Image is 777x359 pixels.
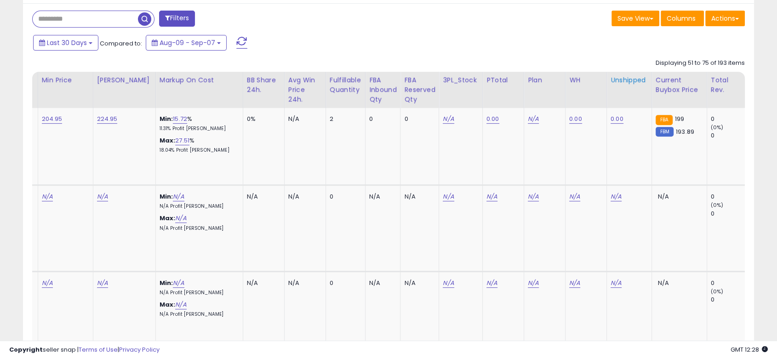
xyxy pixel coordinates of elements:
[611,75,648,85] div: Unshipped
[369,193,394,201] div: N/A
[100,39,142,48] span: Compared to:
[524,72,565,108] th: CSV column name: cust_attr_5_Plan
[160,214,176,222] b: Max:
[486,75,520,85] div: PTotal
[569,279,580,288] a: N/A
[569,192,580,201] a: N/A
[711,288,724,295] small: (0%)
[658,192,669,201] span: N/A
[97,114,118,124] a: 224.95
[160,147,236,154] p: 18.04% Profit [PERSON_NAME]
[443,114,454,124] a: N/A
[528,114,539,124] a: N/A
[288,279,319,287] div: N/A
[160,137,236,154] div: %
[173,279,184,288] a: N/A
[42,192,53,201] a: N/A
[565,72,606,108] th: CSV column name: cust_attr_2_WH
[443,192,454,201] a: N/A
[247,193,277,201] div: N/A
[404,279,432,287] div: N/A
[173,114,187,124] a: 15.72
[247,279,277,287] div: N/A
[173,192,184,201] a: N/A
[160,125,236,132] p: 11.31% Profit [PERSON_NAME]
[404,75,435,104] div: FBA Reserved Qty
[711,75,744,95] div: Total Rev.
[661,11,704,26] button: Columns
[656,59,745,68] div: Displaying 51 to 75 of 193 items
[160,38,215,47] span: Aug-09 - Sep-07
[611,279,622,288] a: N/A
[42,114,63,124] a: 204.95
[528,192,539,201] a: N/A
[160,203,236,210] p: N/A Profit [PERSON_NAME]
[97,75,152,85] div: [PERSON_NAME]
[330,115,358,123] div: 2
[146,35,227,51] button: Aug-09 - Sep-07
[711,201,724,209] small: (0%)
[9,346,160,354] div: seller snap | |
[486,279,497,288] a: N/A
[443,279,454,288] a: N/A
[528,75,561,85] div: Plan
[711,279,748,287] div: 0
[160,192,173,201] b: Min:
[369,75,397,104] div: FBA inbound Qty
[330,193,358,201] div: 0
[175,300,186,309] a: N/A
[369,115,394,123] div: 0
[658,279,669,287] span: N/A
[711,115,748,123] div: 0
[160,136,176,145] b: Max:
[160,300,176,309] b: Max:
[160,225,236,232] p: N/A Profit [PERSON_NAME]
[656,127,674,137] small: FBM
[711,210,748,218] div: 0
[330,75,361,95] div: Fulfillable Quantity
[711,131,748,140] div: 0
[731,345,768,354] span: 2025-10-8 12:28 GMT
[97,192,108,201] a: N/A
[711,296,748,304] div: 0
[675,114,684,123] span: 199
[606,72,651,108] th: CSV column name: cust_attr_4_Unshipped
[119,345,160,354] a: Privacy Policy
[42,75,89,85] div: Min Price
[486,192,497,201] a: N/A
[676,127,694,136] span: 193.89
[656,115,673,125] small: FBA
[47,38,87,47] span: Last 30 Days
[288,115,319,123] div: N/A
[9,345,43,354] strong: Copyright
[175,214,186,223] a: N/A
[611,114,623,124] a: 0.00
[404,115,432,123] div: 0
[33,35,98,51] button: Last 30 Days
[160,290,236,296] p: N/A Profit [PERSON_NAME]
[404,193,432,201] div: N/A
[160,115,236,132] div: %
[705,11,745,26] button: Actions
[711,193,748,201] div: 0
[528,279,539,288] a: N/A
[667,14,696,23] span: Columns
[160,311,236,318] p: N/A Profit [PERSON_NAME]
[288,75,322,104] div: Avg Win Price 24h.
[247,115,277,123] div: 0%
[443,75,479,85] div: 3PL_Stock
[160,75,239,85] div: Markup on Cost
[569,114,582,124] a: 0.00
[288,193,319,201] div: N/A
[330,279,358,287] div: 0
[97,279,108,288] a: N/A
[656,75,703,95] div: Current Buybox Price
[159,11,195,27] button: Filters
[160,279,173,287] b: Min:
[482,72,524,108] th: CSV column name: cust_attr_1_PTotal
[611,11,659,26] button: Save View
[369,279,394,287] div: N/A
[42,279,53,288] a: N/A
[486,114,499,124] a: 0.00
[160,114,173,123] b: Min:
